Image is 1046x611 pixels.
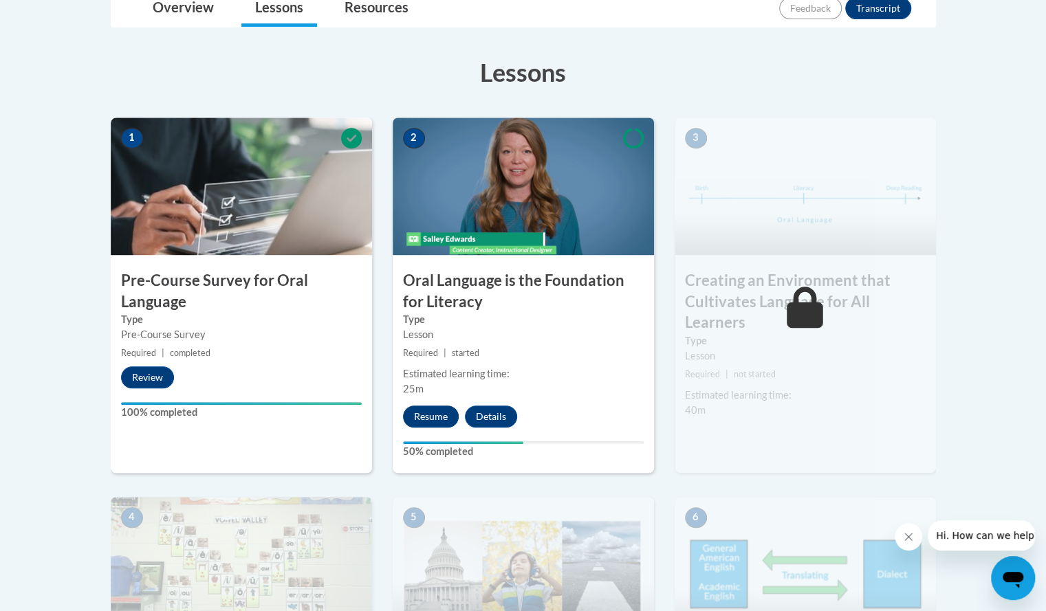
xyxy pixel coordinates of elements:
[8,10,111,21] span: Hi. How can we help?
[393,270,654,313] h3: Oral Language is the Foundation for Literacy
[121,312,362,327] label: Type
[465,406,517,427] button: Details
[734,369,776,379] span: not started
[393,118,654,255] img: Course Image
[991,556,1035,600] iframe: Button to launch messaging window
[685,404,706,416] span: 40m
[675,118,936,255] img: Course Image
[403,406,459,427] button: Resume
[403,327,644,342] div: Lesson
[452,348,479,358] span: started
[685,507,707,528] span: 6
[685,128,707,148] span: 3
[403,441,523,444] div: Your progress
[121,402,362,405] div: Your progress
[403,507,425,528] span: 5
[121,366,174,388] button: Review
[685,348,926,364] div: Lesson
[444,348,446,358] span: |
[121,128,143,148] span: 1
[685,369,720,379] span: Required
[403,348,438,358] span: Required
[403,128,425,148] span: 2
[121,327,362,342] div: Pre-Course Survey
[111,118,372,255] img: Course Image
[403,312,644,327] label: Type
[403,444,644,459] label: 50% completed
[403,366,644,381] div: Estimated learning time:
[685,388,926,403] div: Estimated learning time:
[726,369,728,379] span: |
[675,270,936,333] h3: Creating an Environment that Cultivates Language for All Learners
[685,333,926,348] label: Type
[121,405,362,420] label: 100% completed
[121,507,143,528] span: 4
[111,270,372,313] h3: Pre-Course Survey for Oral Language
[895,523,922,551] iframe: Close message
[928,520,1035,551] iframe: Message from company
[403,383,424,395] span: 25m
[111,55,936,89] h3: Lessons
[162,348,164,358] span: |
[170,348,210,358] span: completed
[121,348,156,358] span: Required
